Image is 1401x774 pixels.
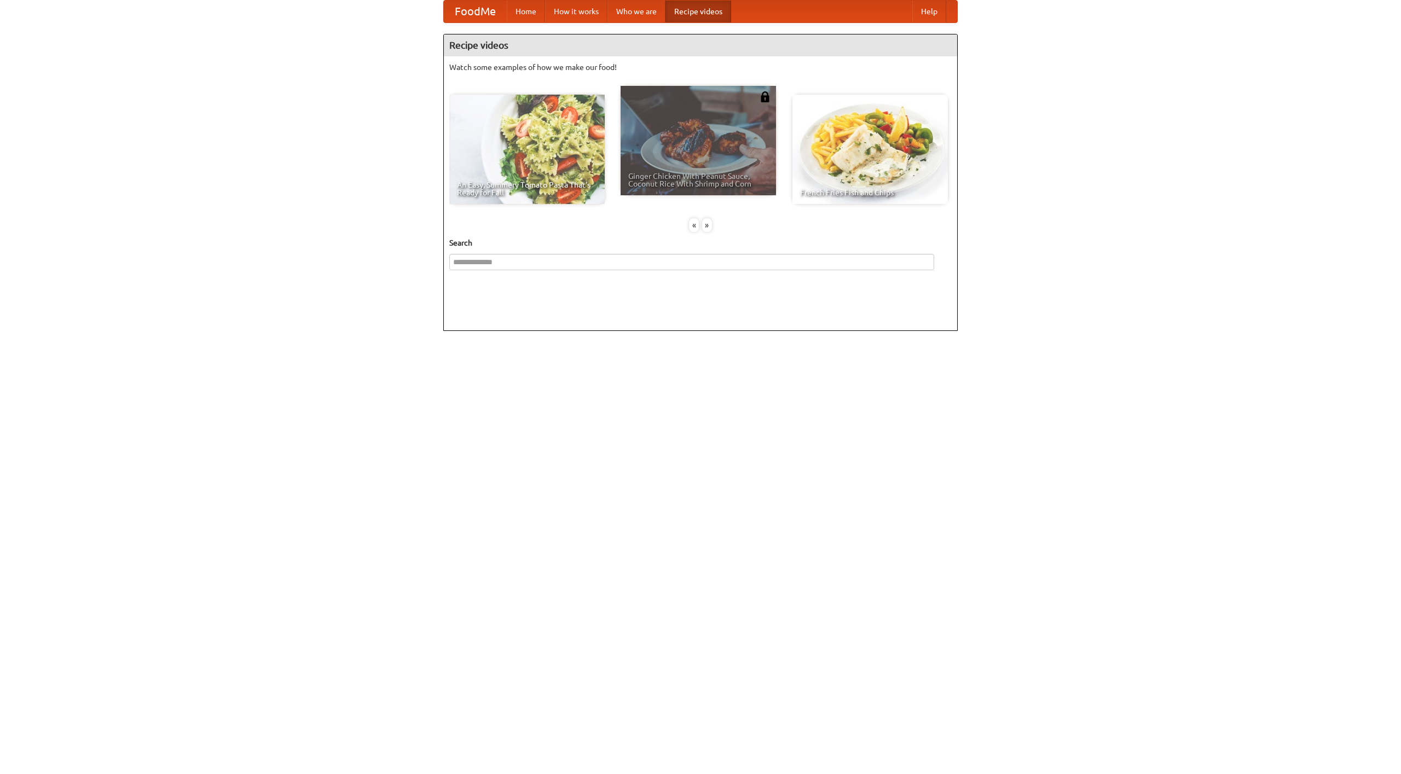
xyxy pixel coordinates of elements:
[702,218,712,232] div: »
[760,91,771,102] img: 483408.png
[689,218,699,232] div: «
[607,1,665,22] a: Who we are
[800,189,940,196] span: French Fries Fish and Chips
[449,62,952,73] p: Watch some examples of how we make our food!
[545,1,607,22] a: How it works
[912,1,946,22] a: Help
[665,1,731,22] a: Recipe videos
[457,181,597,196] span: An Easy, Summery Tomato Pasta That's Ready for Fall
[449,95,605,204] a: An Easy, Summery Tomato Pasta That's Ready for Fall
[444,1,507,22] a: FoodMe
[449,237,952,248] h5: Search
[507,1,545,22] a: Home
[792,95,948,204] a: French Fries Fish and Chips
[444,34,957,56] h4: Recipe videos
